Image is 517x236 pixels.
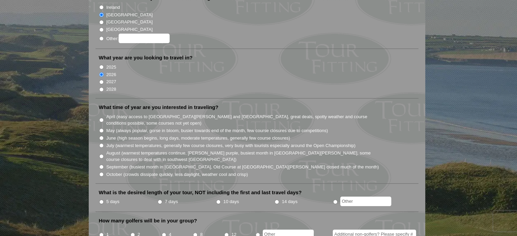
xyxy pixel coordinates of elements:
[106,127,328,134] label: May (always popular, gorse in bloom, busier towards end of the month, few course closures due to ...
[223,198,239,205] label: 10 days
[165,198,178,205] label: 7 days
[106,135,290,142] label: June (high season begins, long days, moderate temperatures, generally few course closures)
[99,104,219,111] label: What time of year are you interested in traveling?
[106,198,120,205] label: 5 days
[106,164,379,170] label: September (busiest month in [GEOGRAPHIC_DATA], Old Course at [GEOGRAPHIC_DATA][PERSON_NAME] close...
[106,64,116,71] label: 2025
[282,198,297,205] label: 14 days
[99,217,197,224] label: How many golfers will be in your group?
[106,71,116,78] label: 2026
[340,197,391,206] input: Other
[106,78,116,85] label: 2027
[106,86,116,93] label: 2028
[106,12,153,18] label: [GEOGRAPHIC_DATA]
[106,113,380,127] label: April (easy access to [GEOGRAPHIC_DATA][PERSON_NAME] and [GEOGRAPHIC_DATA], great deals, spotty w...
[106,26,153,33] label: [GEOGRAPHIC_DATA]
[106,150,380,163] label: August (warmest temperatures continue, [PERSON_NAME] purple, busiest month in [GEOGRAPHIC_DATA][P...
[106,171,248,178] label: October (crowds dissipate quickly, less daylight, weather cool and crisp)
[119,34,170,43] input: Other:
[99,54,193,61] label: What year are you looking to travel in?
[106,142,356,149] label: July (warmest temperatures, generally few course closures, very busy with tourists especially aro...
[106,34,170,43] label: Other:
[99,189,302,196] label: What is the desired length of your tour, NOT including the first and last travel days?
[106,4,120,11] label: Ireland
[106,19,153,25] label: [GEOGRAPHIC_DATA]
